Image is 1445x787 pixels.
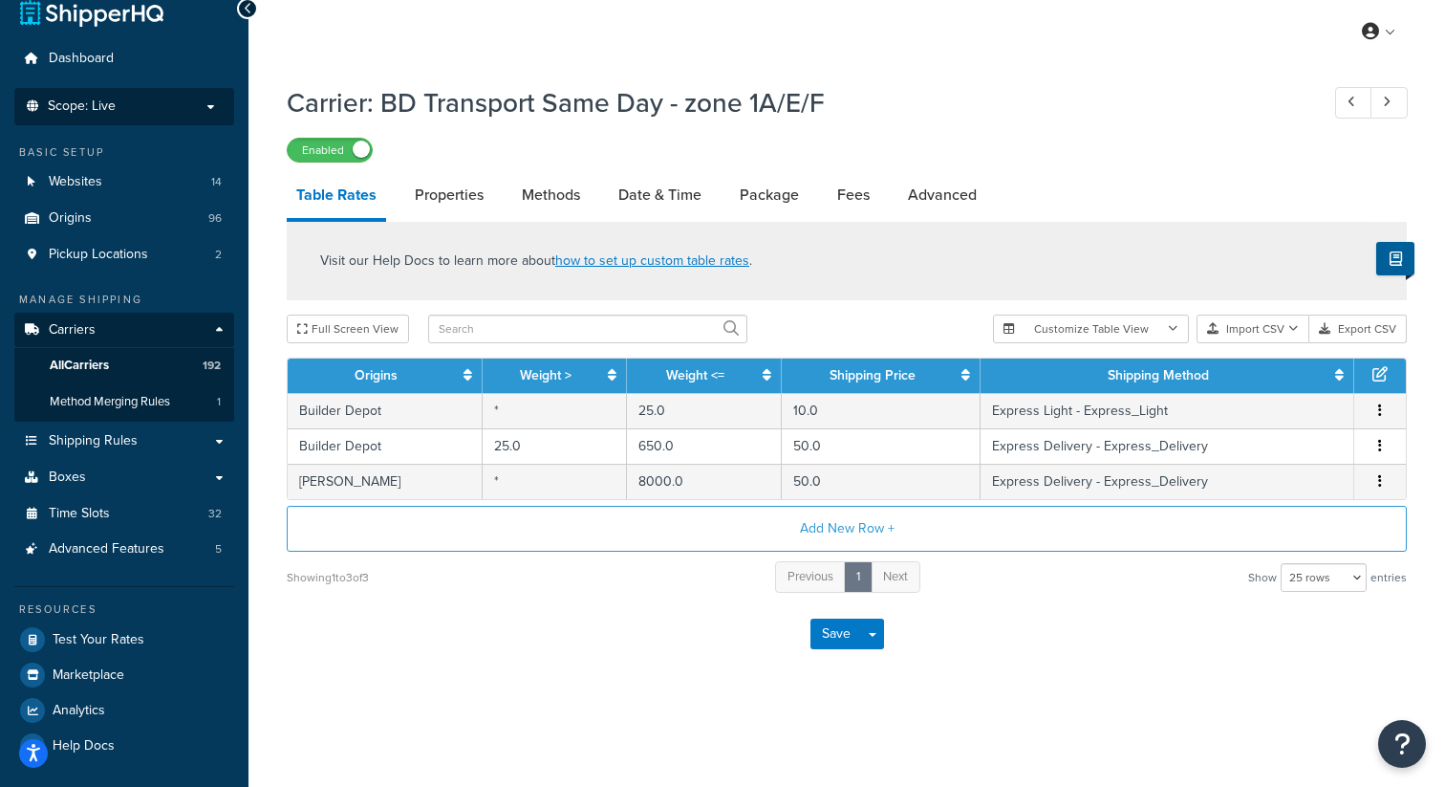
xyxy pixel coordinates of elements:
a: Marketplace [14,658,234,692]
span: 1 [217,394,221,410]
span: Websites [49,174,102,190]
span: Analytics [53,703,105,719]
td: 50.0 [782,428,980,464]
a: Previous Record [1335,87,1372,119]
div: Basic Setup [14,144,234,161]
li: Method Merging Rules [14,384,234,420]
td: 650.0 [627,428,782,464]
span: Marketplace [53,667,124,684]
div: Manage Shipping [14,292,234,308]
a: Next Record [1370,87,1408,119]
a: Properties [405,172,493,218]
a: Weight <= [666,365,724,385]
a: Date & Time [609,172,711,218]
a: Advanced Features5 [14,532,234,567]
a: Pickup Locations2 [14,237,234,273]
a: Analytics [14,693,234,728]
li: Advanced Features [14,532,234,567]
button: Export CSV [1309,315,1407,343]
a: Weight > [520,365,572,385]
a: Method Merging Rules1 [14,384,234,420]
span: 14 [211,174,222,190]
a: Test Your Rates [14,623,234,657]
span: Help Docs [53,738,115,754]
li: Origins [14,201,234,236]
li: Websites [14,164,234,200]
a: Time Slots32 [14,496,234,532]
a: Boxes [14,460,234,495]
td: 10.0 [782,393,980,428]
p: Visit our Help Docs to learn more about . [320,251,752,272]
label: Enabled [288,139,372,162]
button: Show Help Docs [1376,242,1414,275]
a: Advanced [898,172,986,218]
span: 5 [215,541,222,557]
a: Help Docs [14,729,234,763]
span: Pickup Locations [49,247,148,263]
span: Carriers [49,322,96,339]
span: Time Slots [49,506,110,522]
a: Carriers [14,313,234,348]
td: [PERSON_NAME] [288,464,483,499]
a: Table Rates [287,172,386,222]
span: Shipping Rules [49,433,138,449]
li: Pickup Locations [14,237,234,273]
span: Origins [49,210,92,227]
button: Add New Row + [287,506,1407,552]
a: Shipping Price [830,365,916,385]
a: Next [871,561,920,593]
a: Methods [512,172,590,218]
td: Builder Depot [288,428,483,464]
h1: Carrier: BD Transport Same Day - zone 1A/E/F [287,84,1300,121]
div: Showing 1 to 3 of 3 [287,564,369,591]
td: 8000.0 [627,464,782,499]
a: Dashboard [14,41,234,77]
td: Builder Depot [288,393,483,428]
li: Time Slots [14,496,234,532]
li: Carriers [14,313,234,422]
button: Import CSV [1197,315,1309,343]
span: Dashboard [49,51,114,67]
a: 1 [844,561,873,593]
span: 96 [208,210,222,227]
td: Express Delivery - Express_Delivery [981,428,1354,464]
a: Shipping Rules [14,424,234,459]
td: Express Delivery - Express_Delivery [981,464,1354,499]
button: Save [810,619,862,649]
span: entries [1370,564,1407,591]
button: Customize Table View [993,315,1189,343]
span: 192 [203,358,221,374]
a: Origins96 [14,201,234,236]
span: Method Merging Rules [50,394,170,410]
button: Open Resource Center [1378,720,1426,768]
td: 50.0 [782,464,980,499]
a: Previous [775,561,846,593]
a: Package [730,172,809,218]
a: Fees [828,172,879,218]
td: Express Light - Express_Light [981,393,1354,428]
span: Show [1248,564,1277,591]
a: Origins [355,365,398,385]
div: Resources [14,601,234,618]
td: 25.0 [483,428,627,464]
span: Next [883,567,908,585]
span: Test Your Rates [53,632,144,648]
span: 2 [215,247,222,263]
span: Advanced Features [49,541,164,557]
td: 25.0 [627,393,782,428]
a: AllCarriers192 [14,348,234,383]
a: how to set up custom table rates [555,251,749,271]
button: Full Screen View [287,315,409,343]
span: Scope: Live [48,98,116,115]
a: Websites14 [14,164,234,200]
span: Previous [787,567,833,585]
a: Shipping Method [1108,365,1209,385]
span: 32 [208,506,222,522]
